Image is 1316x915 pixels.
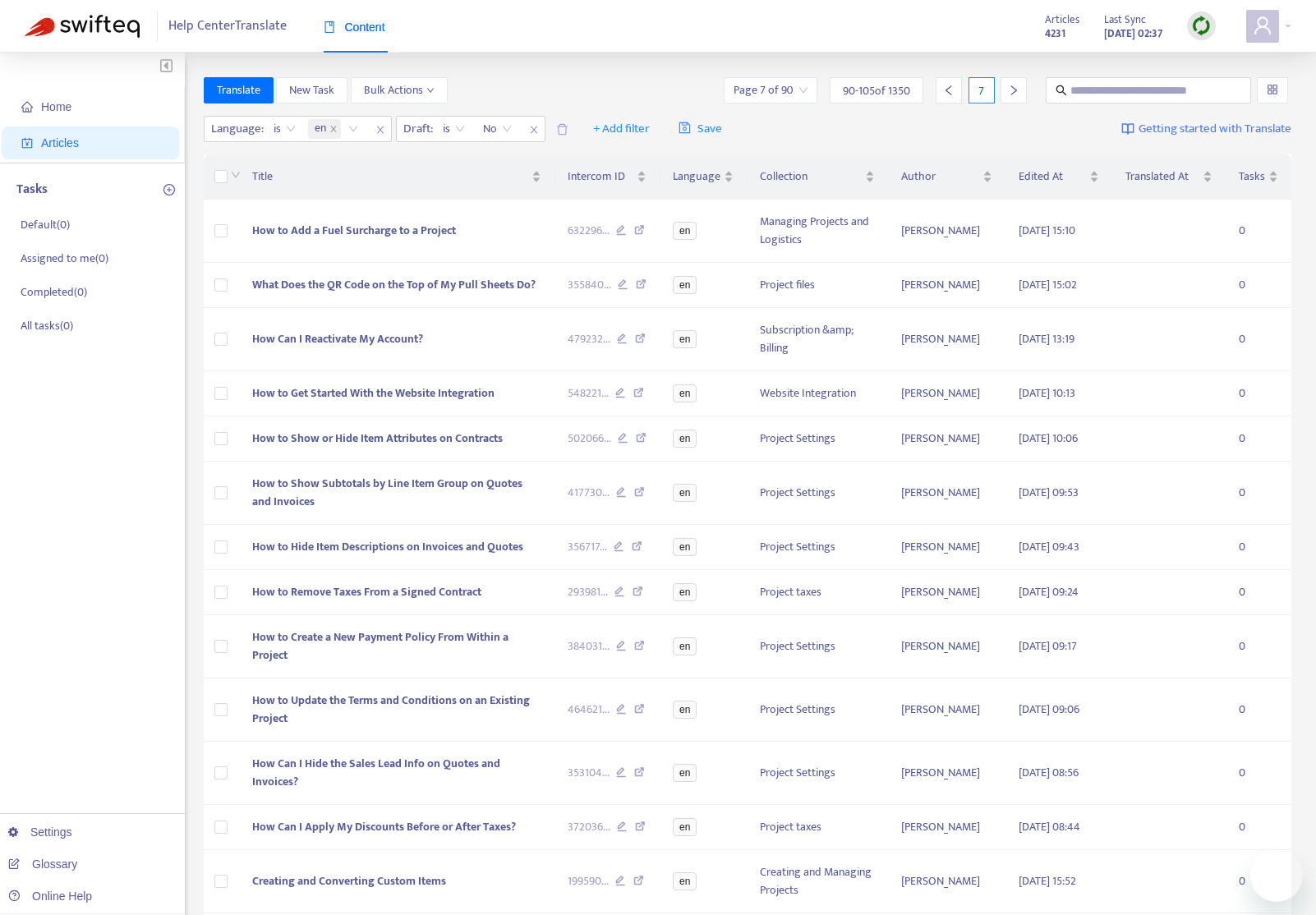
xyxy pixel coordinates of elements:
span: en [673,701,697,719]
th: Tasks [1226,154,1291,200]
span: en [673,276,697,294]
td: 0 [1226,371,1291,416]
td: 0 [1226,308,1291,371]
span: Bulk Actions [364,81,435,99]
span: Save [679,119,722,139]
span: 384031 ... [568,637,610,655]
span: New Task [289,81,334,99]
span: [DATE] 09:17 [1019,637,1077,655]
span: How Can I Apply My Discounts Before or After Taxes? [252,817,516,836]
span: en [673,764,697,782]
td: Website Integration [747,371,887,416]
span: Title [252,168,528,186]
button: + Add filter [581,116,662,142]
span: en [673,484,697,502]
span: How to Update the Terms and Conditions on an Existing Project [252,691,530,728]
span: [DATE] 15:52 [1019,871,1076,890]
td: [PERSON_NAME] [888,416,1005,462]
td: Project Settings [747,416,887,462]
span: 464621 ... [568,701,610,719]
th: Language [660,154,747,200]
span: 502066 ... [568,430,611,448]
a: Online Help [8,890,92,903]
span: [DATE] 10:06 [1019,429,1078,448]
td: Project taxes [747,805,887,850]
td: [PERSON_NAME] [888,570,1005,615]
span: Getting started with Translate [1139,120,1291,139]
span: Language : [205,117,266,141]
th: Collection [747,154,887,200]
span: user [1253,16,1272,35]
span: [DATE] 15:10 [1019,221,1075,240]
span: Language [673,168,720,186]
td: Project Settings [747,678,887,742]
td: 0 [1226,462,1291,525]
td: 0 [1226,678,1291,742]
td: 0 [1226,742,1291,805]
td: [PERSON_NAME] [888,805,1005,850]
td: 0 [1226,263,1291,308]
div: 7 [969,77,995,103]
span: Creating and Converting Custom Items [252,871,446,890]
p: Tasks [16,180,48,200]
span: [DATE] 08:44 [1019,817,1080,836]
td: [PERSON_NAME] [888,462,1005,525]
th: Author [888,154,1005,200]
span: close [329,125,338,133]
span: 90 - 105 of 1350 [843,82,910,99]
span: How Can I Hide the Sales Lead Info on Quotes and Invoices? [252,754,500,791]
span: en [673,583,697,601]
span: delete [556,123,568,136]
span: [DATE] 08:56 [1019,763,1079,782]
span: right [1008,85,1019,96]
span: en [673,637,697,655]
span: Tasks [1239,168,1265,186]
span: en [673,818,697,836]
p: Completed ( 0 ) [21,283,87,301]
strong: 4231 [1045,25,1065,43]
span: 355840 ... [568,276,611,294]
span: 479232 ... [568,330,610,348]
p: Default ( 0 ) [21,216,70,233]
p: All tasks ( 0 ) [21,317,73,334]
td: [PERSON_NAME] [888,200,1005,263]
button: saveSave [666,116,734,142]
td: 0 [1226,850,1291,913]
span: How to Create a New Payment Policy From Within a Project [252,628,508,664]
td: Project Settings [747,615,887,678]
td: [PERSON_NAME] [888,678,1005,742]
span: en [673,384,697,402]
img: sync.dc5367851b00ba804db3.png [1191,16,1212,36]
span: 293981 ... [568,583,608,601]
span: 417730 ... [568,484,610,502]
span: account-book [21,137,33,149]
span: 356717 ... [568,538,607,556]
span: home [21,101,33,113]
span: Content [324,21,385,34]
td: 0 [1226,416,1291,462]
img: image-link [1121,122,1134,136]
span: en [673,538,697,556]
span: 372036 ... [568,818,610,836]
td: Project taxes [747,570,887,615]
strong: [DATE] 02:37 [1104,25,1162,43]
span: en [673,430,697,448]
td: [PERSON_NAME] [888,615,1005,678]
span: No [483,117,512,141]
span: 632296 ... [568,222,610,240]
span: [DATE] 15:02 [1019,275,1077,294]
td: 0 [1226,615,1291,678]
span: [DATE] 09:43 [1019,537,1079,556]
span: Translate [217,81,260,99]
span: down [426,86,435,94]
span: en [673,330,697,348]
span: Translated At [1125,168,1199,186]
iframe: Button to launch messaging window [1250,849,1303,902]
td: 0 [1226,570,1291,615]
span: en [308,119,341,139]
a: Getting started with Translate [1121,116,1291,142]
td: 0 [1226,525,1291,570]
span: How to Add a Fuel Surcharge to a Project [252,221,456,240]
td: 0 [1226,805,1291,850]
span: How to Show or Hide Item Attributes on Contracts [252,429,503,448]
